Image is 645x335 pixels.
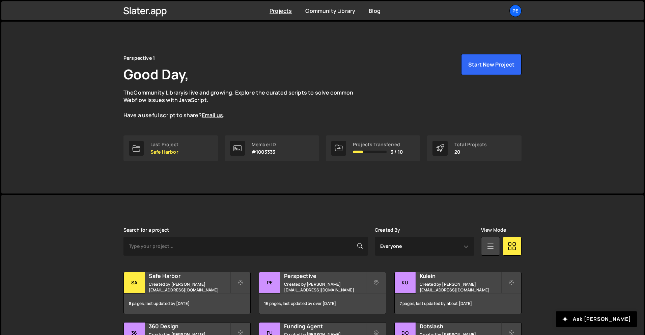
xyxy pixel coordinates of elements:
a: Pe Perspective Created by [PERSON_NAME][EMAIL_ADDRESS][DOMAIN_NAME] 16 pages, last updated by ove... [259,272,386,314]
a: Ku Kulein Created by [PERSON_NAME][EMAIL_ADDRESS][DOMAIN_NAME] 7 pages, last updated by about [DATE] [394,272,522,314]
div: Sa [124,272,145,293]
input: Type your project... [123,237,368,256]
div: Perspective 1 [123,54,155,62]
div: Last Project [150,142,178,147]
a: Community Library [134,89,184,96]
div: 8 pages, last updated by [DATE] [124,293,250,314]
h2: Funding Agent [284,323,365,330]
div: Pe [259,272,280,293]
h1: Good Day, [123,65,189,83]
small: Created by [PERSON_NAME][EMAIL_ADDRESS][DOMAIN_NAME] [149,281,230,293]
label: Created By [375,227,400,233]
label: Search for a project [123,227,169,233]
a: Last Project Safe Harbor [123,135,218,161]
h2: Perspective [284,272,365,280]
label: View Mode [481,227,506,233]
span: 3 / 10 [391,149,403,155]
div: 7 pages, last updated by about [DATE] [395,293,521,314]
h2: Kulein [420,272,501,280]
a: Email us [202,111,223,119]
a: Sa Safe Harbor Created by [PERSON_NAME][EMAIL_ADDRESS][DOMAIN_NAME] 8 pages, last updated by [DATE] [123,272,251,314]
button: Start New Project [461,54,522,75]
p: Safe Harbor [150,149,178,155]
div: 16 pages, last updated by over [DATE] [259,293,386,314]
a: Projects [270,7,292,15]
p: The is live and growing. Explore the curated scripts to solve common Webflow issues with JavaScri... [123,89,366,119]
p: 20 [454,149,487,155]
h2: 360 Design [149,323,230,330]
a: Blog [369,7,381,15]
small: Created by [PERSON_NAME][EMAIL_ADDRESS][DOMAIN_NAME] [284,281,365,293]
small: Created by [PERSON_NAME][EMAIL_ADDRESS][DOMAIN_NAME] [420,281,501,293]
div: Member ID [252,142,276,147]
div: Ku [395,272,416,293]
h2: Dotslash [420,323,501,330]
a: Community Library [305,7,355,15]
a: Pe [509,5,522,17]
div: Projects Transferred [353,142,403,147]
h2: Safe Harbor [149,272,230,280]
div: Total Projects [454,142,487,147]
button: Ask [PERSON_NAME] [556,311,637,327]
p: #1003333 [252,149,276,155]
